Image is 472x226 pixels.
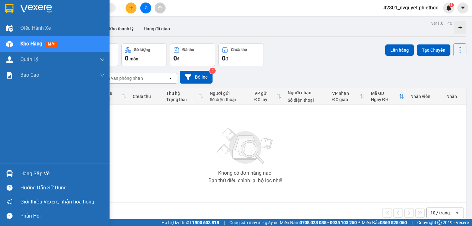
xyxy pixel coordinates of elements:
[362,219,407,226] span: Miền Bắc
[288,98,326,103] div: Số điện thoại
[143,6,148,10] span: file-add
[224,219,225,226] span: |
[385,44,414,56] button: Lên hàng
[430,210,450,216] div: 10 / trang
[166,91,199,96] div: Thu hộ
[229,219,278,226] span: Cung cấp máy in - giấy in:
[20,24,51,32] span: Điều hành xe
[254,97,277,102] div: ĐC lấy
[222,54,225,62] span: 0
[446,94,463,99] div: Nhãn
[99,91,121,96] div: Đã thu
[6,41,13,47] img: warehouse-icon
[104,21,139,36] button: Kho thanh lý
[380,220,407,225] strong: 0369 525 060
[20,71,39,79] span: Báo cáo
[166,97,199,102] div: Trạng thái
[218,44,264,66] button: Chưa thu0đ
[96,88,130,105] th: Toggle SortBy
[45,41,57,48] span: mới
[332,97,359,102] div: ĐC giao
[158,6,162,10] span: aim
[182,48,194,52] div: Đã thu
[412,219,413,226] span: |
[371,97,399,102] div: Ngày ĐH
[20,183,105,193] div: Hướng dẫn sử dụng
[231,48,247,52] div: Chưa thu
[125,54,128,62] span: 0
[121,44,167,66] button: Số lượng0món
[20,169,105,178] div: Hàng sắp về
[20,211,105,221] div: Phản hồi
[192,220,219,225] strong: 1900 633 818
[5,4,13,13] img: logo-vxr
[371,91,399,96] div: Mã GD
[6,25,13,32] img: warehouse-icon
[100,57,105,62] span: down
[162,219,219,226] span: Hỗ trợ kỹ thuật:
[358,221,360,224] span: ⚪️
[368,88,407,105] th: Toggle SortBy
[177,56,179,61] span: đ
[454,21,466,34] div: Tạo kho hàng mới
[163,88,207,105] th: Toggle SortBy
[130,56,138,61] span: món
[218,171,273,176] div: Không có đơn hàng nào.
[431,20,452,27] div: ver 1.8.146
[457,3,468,13] button: caret-down
[300,220,357,225] strong: 0708 023 035 - 0935 103 250
[449,3,454,7] sup: 1
[129,6,133,10] span: plus
[6,170,13,177] img: warehouse-icon
[214,124,277,168] img: svg+xml;base64,PHN2ZyBjbGFzcz0ibGlzdC1wbHVnX19zdmciIHhtbG5zPSJodHRwOi8vd3d3LnczLm9yZy8yMDAwL3N2Zy...
[417,44,450,56] button: Tạo Chuyến
[446,5,452,11] img: icon-new-feature
[251,88,285,105] th: Toggle SortBy
[225,56,228,61] span: đ
[208,178,282,183] div: Bạn thử điều chỉnh lại bộ lọc nhé!
[329,88,367,105] th: Toggle SortBy
[378,4,443,12] span: 42801_nvquyet.phiethoc
[99,97,121,102] div: HTTT
[254,91,277,96] div: VP gửi
[168,76,173,81] svg: open
[332,91,359,96] div: VP nhận
[139,21,175,36] button: Hàng đã giao
[288,90,326,95] div: Người nhận
[20,55,38,63] span: Quản Lý
[126,3,136,13] button: plus
[100,75,143,81] div: Chọn văn phòng nhận
[210,91,248,96] div: Người gửi
[180,71,213,84] button: Bộ lọc
[155,3,166,13] button: aim
[140,3,151,13] button: file-add
[7,199,13,205] span: notification
[133,94,160,99] div: Chưa thu
[7,185,13,191] span: question-circle
[20,41,42,47] span: Kho hàng
[173,54,177,62] span: 0
[134,48,150,52] div: Số lượng
[455,210,460,215] svg: open
[410,94,440,99] div: Nhân viên
[280,219,357,226] span: Miền Nam
[20,198,94,206] span: Giới thiệu Vexere, nhận hoa hồng
[100,73,105,78] span: down
[210,97,248,102] div: Số điện thoại
[170,44,215,66] button: Đã thu0đ
[460,5,466,11] span: caret-down
[437,220,442,225] span: copyright
[6,56,13,63] img: warehouse-icon
[6,72,13,79] img: solution-icon
[209,68,216,74] sup: 2
[7,213,13,219] span: message
[450,3,453,7] span: 1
